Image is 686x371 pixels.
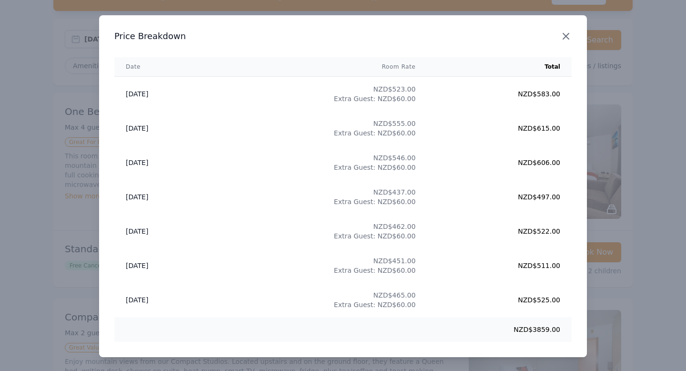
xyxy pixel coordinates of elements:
td: NZD$522.00 [427,214,572,248]
th: Date [114,57,209,77]
td: [DATE] [114,283,209,317]
td: NZD$523.00 [209,77,427,112]
td: NZD$3859.00 [427,317,572,342]
td: [DATE] [114,77,209,112]
td: NZD$465.00 [209,283,427,317]
td: NZD$583.00 [427,77,572,112]
h3: Price Breakdown [114,31,572,42]
td: NZD$606.00 [427,145,572,180]
td: [DATE] [114,111,209,145]
td: NZD$511.00 [427,248,572,283]
div: Extra Guest: NZD$60.00 [221,231,416,241]
td: [DATE] [114,248,209,283]
td: NZD$525.00 [427,283,572,317]
td: NZD$546.00 [209,145,427,180]
td: NZD$437.00 [209,180,427,214]
th: Room Rate [209,57,427,77]
div: Extra Guest: NZD$60.00 [221,300,416,309]
td: [DATE] [114,214,209,248]
td: NZD$462.00 [209,214,427,248]
th: Total [427,57,572,77]
div: Extra Guest: NZD$60.00 [221,163,416,172]
td: NZD$555.00 [209,111,427,145]
div: Extra Guest: NZD$60.00 [221,94,416,103]
td: NZD$451.00 [209,248,427,283]
td: [DATE] [114,180,209,214]
td: NZD$497.00 [427,180,572,214]
td: [DATE] [114,145,209,180]
div: Extra Guest: NZD$60.00 [221,266,416,275]
div: Extra Guest: NZD$60.00 [221,197,416,206]
div: Extra Guest: NZD$60.00 [221,128,416,138]
td: NZD$615.00 [427,111,572,145]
